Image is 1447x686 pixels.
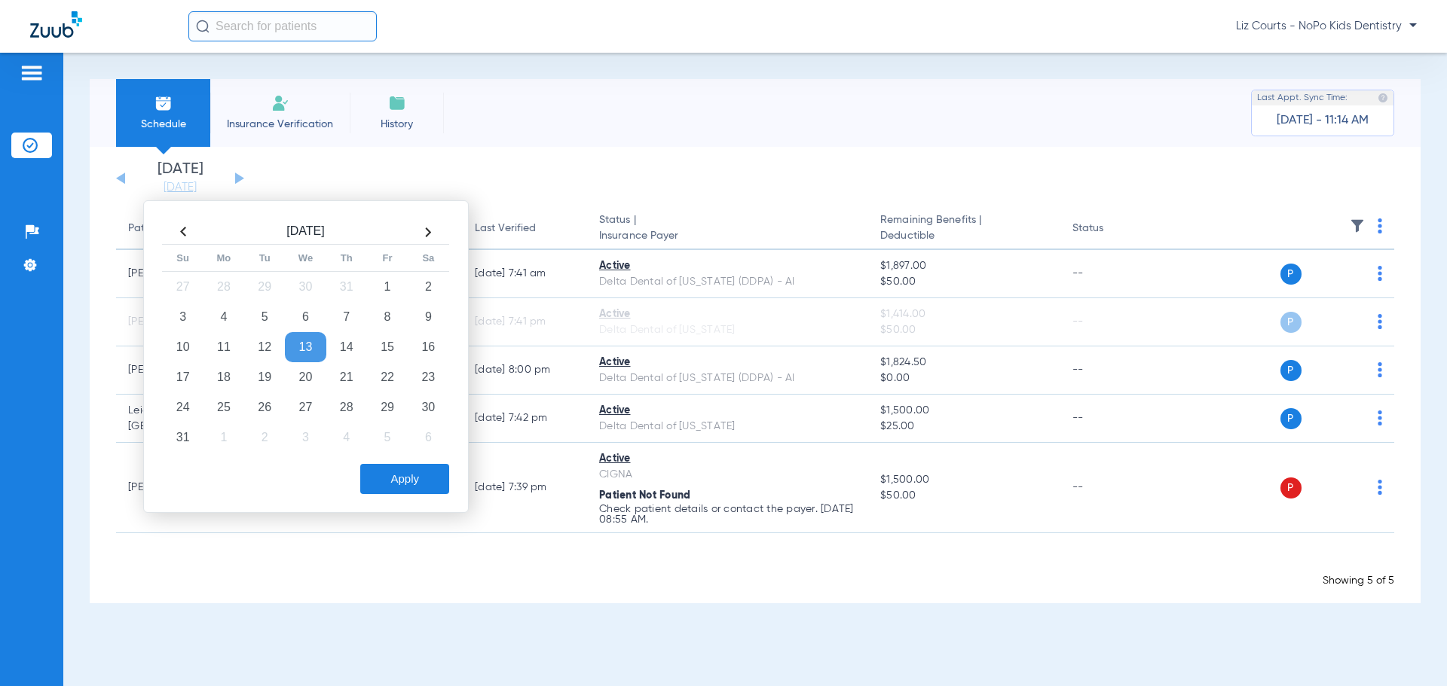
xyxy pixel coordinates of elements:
div: Delta Dental of [US_STATE] [599,419,856,434]
span: $1,500.00 [880,472,1048,488]
img: Search Icon [196,20,210,33]
img: group-dot-blue.svg [1378,410,1382,425]
span: $1,897.00 [880,258,1048,274]
span: $50.00 [880,322,1048,338]
span: [DATE] - 11:14 AM [1277,113,1369,128]
div: Patient Name [128,221,194,236]
td: -- [1060,395,1162,443]
span: $1,824.50 [880,355,1048,370]
span: Insurance Payer [599,228,856,244]
img: History [388,94,406,112]
iframe: Chat Widget [1372,614,1447,686]
td: -- [1060,298,1162,346]
span: $1,500.00 [880,403,1048,419]
span: P [1280,312,1302,333]
span: Liz Courts - NoPo Kids Dentistry [1236,19,1417,34]
span: History [361,117,433,132]
span: Schedule [127,117,199,132]
td: -- [1060,443,1162,533]
td: [DATE] 8:00 PM [463,346,587,395]
div: Patient Name [128,221,255,236]
div: Last Verified [475,221,536,236]
span: Showing 5 of 5 [1323,575,1394,586]
th: Status | [587,208,868,250]
th: Remaining Benefits | [868,208,1060,250]
p: Check patient details or contact the payer. [DATE] 08:55 AM. [599,504,856,525]
img: Schedule [154,94,173,112]
img: Zuub Logo [30,11,82,38]
img: Manual Insurance Verification [271,94,289,112]
img: group-dot-blue.svg [1378,480,1382,495]
div: Active [599,306,856,322]
div: Active [599,355,856,370]
a: [DATE] [135,180,225,195]
div: Delta Dental of [US_STATE] (DDPA) - AI [599,274,856,290]
td: -- [1060,250,1162,298]
td: -- [1060,346,1162,395]
td: [DATE] 7:41 PM [463,298,587,346]
th: Status [1060,208,1162,250]
button: Apply [360,464,449,494]
input: Search for patients [188,11,377,41]
span: Insurance Verification [222,117,338,132]
span: P [1280,477,1302,498]
span: P [1280,360,1302,381]
td: [DATE] 7:41 AM [463,250,587,298]
img: filter.svg [1350,218,1365,233]
div: Delta Dental of [US_STATE] [599,322,856,338]
div: Last Verified [475,221,575,236]
img: group-dot-blue.svg [1378,218,1382,233]
span: Deductible [880,228,1048,244]
img: group-dot-blue.svg [1378,266,1382,281]
div: CIGNA [599,467,856,483]
div: Active [599,258,856,274]
span: P [1280,408,1302,429]
img: hamburger-icon [20,64,44,82]
img: last sync help info [1378,93,1388,103]
span: $1,414.00 [880,306,1048,322]
img: group-dot-blue.svg [1378,362,1382,377]
img: group-dot-blue.svg [1378,314,1382,329]
span: P [1280,264,1302,285]
div: Active [599,403,856,419]
td: [DATE] 7:39 PM [463,443,587,533]
span: Patient Not Found [599,490,690,501]
th: [DATE] [203,220,408,245]
span: $0.00 [880,370,1048,386]
span: $25.00 [880,419,1048,434]
td: [DATE] 7:42 PM [463,395,587,443]
span: $50.00 [880,274,1048,290]
div: Active [599,451,856,467]
li: [DATE] [135,162,225,195]
span: $50.00 [880,488,1048,504]
div: Delta Dental of [US_STATE] (DDPA) - AI [599,370,856,386]
span: Last Appt. Sync Time: [1257,90,1348,105]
